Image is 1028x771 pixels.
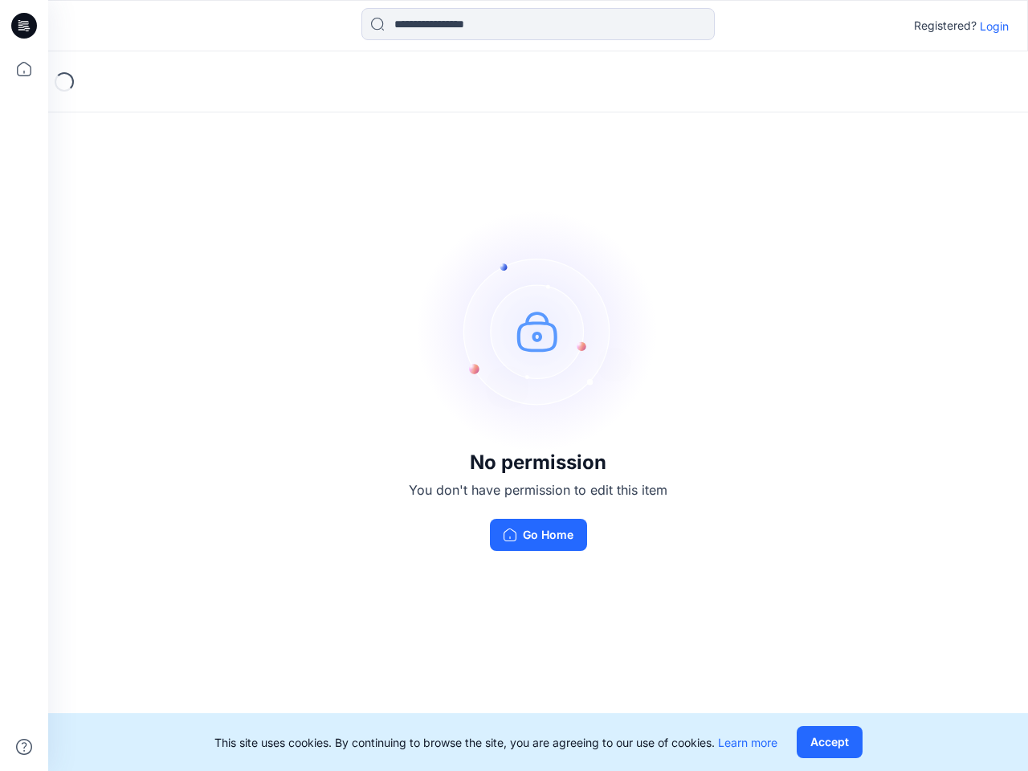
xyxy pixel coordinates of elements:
[797,726,863,758] button: Accept
[409,480,667,500] p: You don't have permission to edit this item
[914,16,977,35] p: Registered?
[214,734,777,751] p: This site uses cookies. By continuing to browse the site, you are agreeing to our use of cookies.
[490,519,587,551] button: Go Home
[718,736,777,749] a: Learn more
[409,451,667,474] h3: No permission
[980,18,1009,35] p: Login
[418,210,659,451] img: no-perm.svg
